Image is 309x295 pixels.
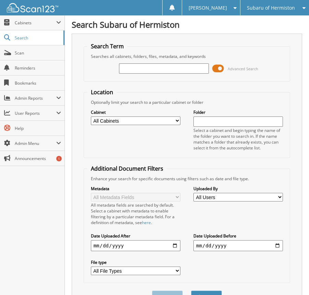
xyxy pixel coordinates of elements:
label: Date Uploaded After [91,233,180,239]
label: File type [91,259,180,265]
span: Bookmarks [15,80,61,86]
legend: Location [87,88,117,96]
div: Optionally limit your search to a particular cabinet or folder [87,99,287,105]
span: [PERSON_NAME] [189,6,227,10]
input: end [193,240,283,251]
span: Admin Reports [15,95,56,101]
div: All metadata fields are searched by default. Select a cabinet with metadata to enable filtering b... [91,202,180,225]
a: here [142,220,151,225]
div: Enhance your search for specific documents using filters such as date and file type. [87,176,287,182]
span: Admin Menu [15,140,56,146]
span: Advanced Search [228,66,258,71]
legend: Additional Document Filters [87,165,167,172]
div: Select a cabinet and begin typing the name of the folder you want to search in. If the name match... [193,127,283,151]
label: Uploaded By [193,186,283,192]
span: Help [15,125,61,131]
span: Scan [15,50,61,56]
div: 1 [56,156,62,161]
input: start [91,240,180,251]
img: scan123-logo-white.svg [7,3,58,12]
div: Searches all cabinets, folders, files, metadata, and keywords [87,53,287,59]
label: Date Uploaded Before [193,233,283,239]
span: Announcements [15,156,61,161]
span: User Reports [15,110,56,116]
span: Cabinets [15,20,56,26]
h1: Search Subaru of Hermiston [72,19,302,30]
span: Subaru of Hermiston [247,6,295,10]
legend: Search Term [87,42,127,50]
label: Folder [193,109,283,115]
label: Cabinet [91,109,180,115]
span: Reminders [15,65,61,71]
span: Search [15,35,60,41]
label: Metadata [91,186,180,192]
